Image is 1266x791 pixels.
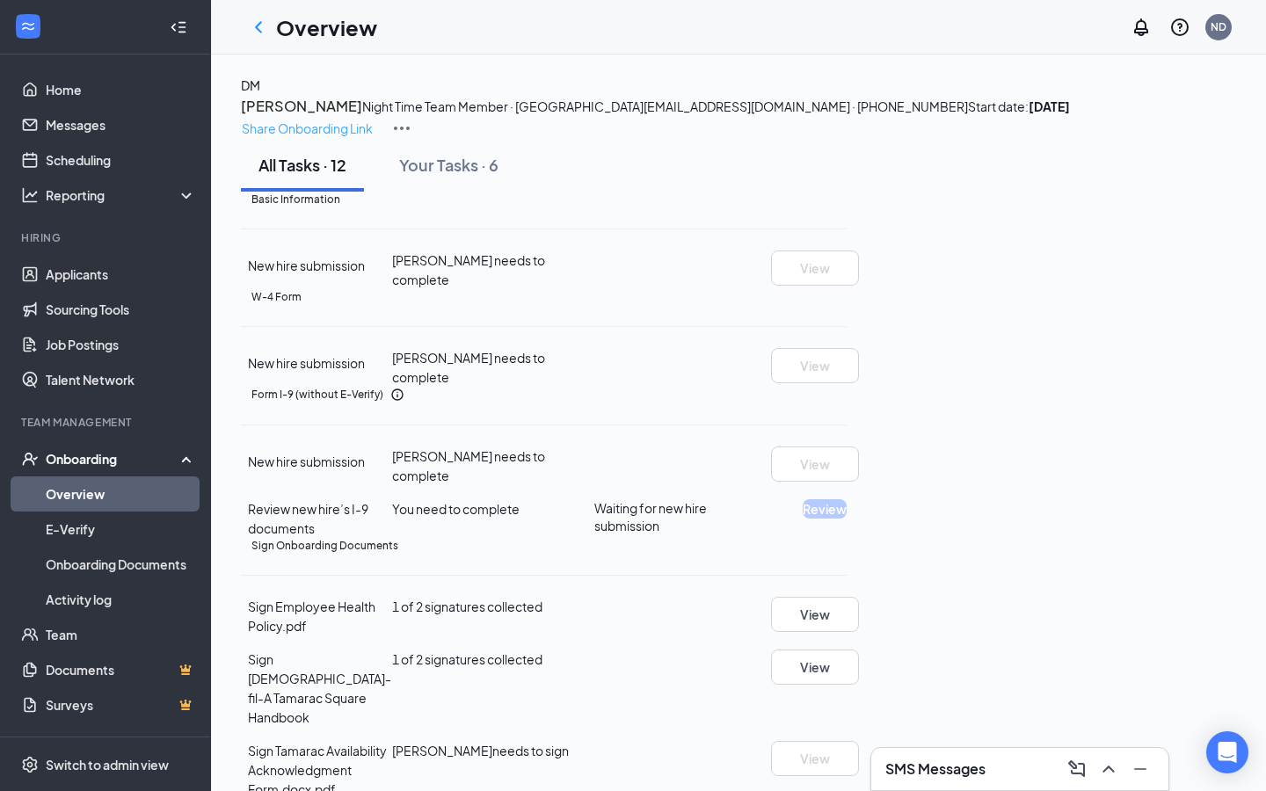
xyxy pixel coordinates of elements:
svg: WorkstreamLogo [19,18,37,35]
h5: Form I-9 (without E-Verify) [251,387,383,403]
div: Onboarding [46,450,181,468]
div: All Tasks · 12 [258,154,346,176]
div: Hiring [21,230,193,245]
a: Activity log [46,582,196,617]
div: Open Intercom Messenger [1206,731,1248,773]
button: Minimize [1126,755,1154,783]
div: ND [1211,19,1226,34]
a: Team [46,617,196,652]
span: Sign [DEMOGRAPHIC_DATA]-fil-A Tamarac Square Handbook [248,651,391,725]
button: View [771,348,859,383]
span: Sign Employee Health Policy.pdf [248,599,375,634]
a: Talent Network [46,362,196,397]
a: Overview [46,476,196,512]
button: View [771,597,859,632]
strong: [DATE] [1029,98,1070,114]
div: [PERSON_NAME] needs to sign [392,741,594,760]
button: [PERSON_NAME] [241,95,362,118]
button: View [771,446,859,482]
svg: Collapse [170,18,187,36]
svg: ChevronUp [1098,758,1119,780]
button: View [771,250,859,286]
svg: QuestionInfo [1169,17,1190,38]
span: Waiting for new hire submission [594,499,771,534]
a: SurveysCrown [46,687,196,722]
svg: Minimize [1130,758,1151,780]
img: More Actions [391,118,412,139]
span: Review new hire’s I-9 documents [248,501,368,536]
button: ChevronUp [1095,755,1123,783]
div: Team Management [21,415,193,430]
svg: Settings [21,756,39,773]
span: Start date: [968,98,1070,114]
a: Onboarding Documents [46,547,196,582]
div: Reporting [46,186,197,204]
button: Share Onboarding Link [241,118,374,139]
button: DM [241,76,260,95]
h5: Basic Information [251,192,340,207]
a: E-Verify [46,512,196,547]
span: You need to complete [392,501,520,517]
a: Messages [46,107,196,142]
button: View [771,741,859,776]
svg: Notifications [1131,17,1152,38]
button: ComposeMessage [1063,755,1091,783]
span: New hire submission [248,355,365,371]
a: DocumentsCrown [46,652,196,687]
span: [PERSON_NAME] needs to complete [392,350,545,385]
svg: Analysis [21,186,39,204]
span: New hire submission [248,258,365,273]
span: [PERSON_NAME] needs to complete [392,252,545,287]
svg: ChevronLeft [248,17,269,38]
button: Review [803,499,847,519]
span: 1 of 2 signatures collected [392,651,542,667]
div: Switch to admin view [46,756,169,773]
a: Job Postings [46,327,196,362]
span: 1 of 2 signatures collected [392,599,542,614]
a: Home [46,72,196,107]
button: View [771,649,859,685]
div: Your Tasks · 6 [399,154,498,176]
span: [EMAIL_ADDRESS][DOMAIN_NAME] · [PHONE_NUMBER] [644,98,968,114]
span: Night Time Team Member · [GEOGRAPHIC_DATA] [362,98,644,114]
h1: Overview [276,12,377,42]
a: Scheduling [46,142,196,178]
h3: SMS Messages [885,759,986,779]
h5: W-4 Form [251,289,302,305]
p: Share Onboarding Link [242,119,373,138]
svg: Info [390,388,404,402]
h5: Sign Onboarding Documents [251,538,398,554]
span: [PERSON_NAME] needs to complete [392,448,545,483]
svg: ComposeMessage [1066,758,1088,780]
a: Sourcing Tools [46,292,196,327]
a: Applicants [46,257,196,292]
span: New hire submission [248,454,365,469]
svg: UserCheck [21,450,39,468]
